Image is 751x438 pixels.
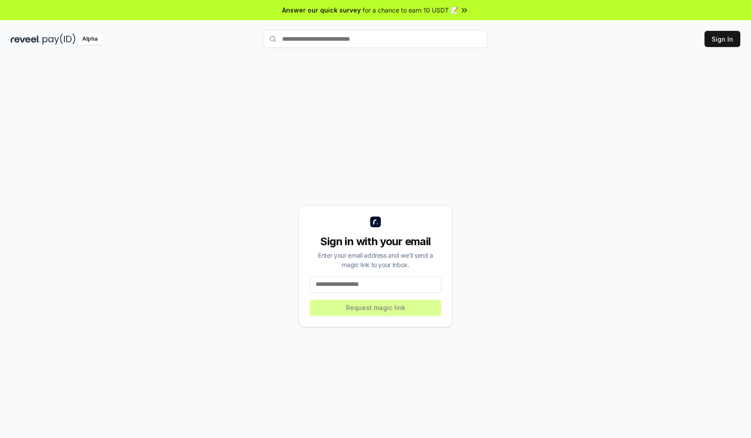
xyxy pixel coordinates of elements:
[310,234,441,249] div: Sign in with your email
[370,217,381,227] img: logo_small
[282,5,361,15] span: Answer our quick survey
[11,34,41,45] img: reveel_dark
[705,31,740,47] button: Sign In
[77,34,102,45] div: Alpha
[363,5,458,15] span: for a chance to earn 10 USDT 📝
[42,34,76,45] img: pay_id
[310,251,441,269] div: Enter your email address and we’ll send a magic link to your inbox.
